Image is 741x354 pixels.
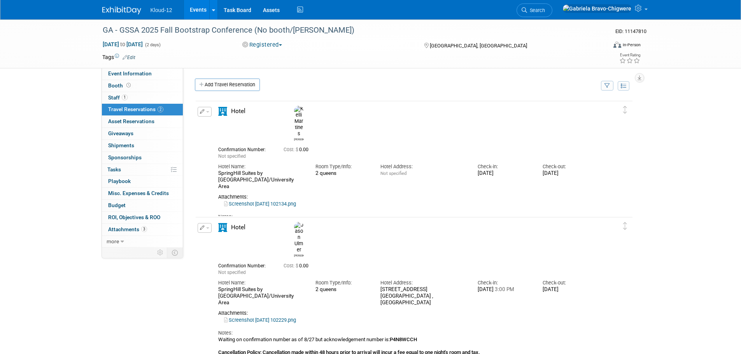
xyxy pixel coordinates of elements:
span: Not specified [218,153,246,159]
div: Jason Ulmer [294,253,304,257]
span: Asset Reservations [108,118,154,124]
div: Room Type/Info: [315,163,369,170]
div: Kelli Martines [294,137,304,141]
span: Kloud-12 [151,7,172,13]
a: Add Travel Reservation [195,78,260,91]
span: Sponsorships [108,154,142,160]
span: to [119,41,126,47]
div: Event Rating [619,53,640,57]
img: Kelli Martines [294,106,304,137]
div: Jason Ulmer [292,222,306,258]
a: Screenshot [DATE] 102229.png [224,317,296,323]
span: more [107,238,119,244]
a: Edit [123,55,135,60]
div: Attachments: [218,194,596,200]
td: Personalize Event Tab Strip [154,248,167,258]
div: [STREET_ADDRESS] [GEOGRAPHIC_DATA] , [GEOGRAPHIC_DATA] [380,286,466,306]
span: Tasks [107,166,121,173]
span: Booth not reserved yet [125,82,132,88]
img: ExhibitDay [102,7,141,14]
span: Booth [108,82,132,89]
div: GA - GSSA 2025 Fall Bootstrap Conference (No booth/[PERSON_NAME]) [100,23,595,37]
a: Search [517,3,552,17]
div: Room Type/Info: [315,279,369,286]
span: Search [527,7,545,13]
b: P4N8WCCH [390,337,417,342]
img: Gabriela Bravo-Chigwere [562,4,632,13]
i: Hotel [218,107,227,116]
i: Click and drag to move item [623,106,627,114]
span: Misc. Expenses & Credits [108,190,169,196]
img: Jason Ulmer [294,222,304,253]
div: Attachments: [218,310,596,316]
span: Not specified [380,171,406,176]
div: [DATE] [478,170,531,177]
span: 1 [122,94,128,100]
a: Giveaways [102,128,183,140]
div: Kelli Martines [292,106,306,141]
div: Confirmation Number: [218,145,272,153]
div: [DATE] [478,286,531,293]
span: Hotel [231,108,245,115]
div: Check-out: [543,163,596,170]
a: more [102,236,183,248]
img: Format-Inperson.png [613,42,621,48]
a: Attachments3 [102,224,183,235]
span: Event ID: 11147810 [615,28,646,34]
div: 2 queens [315,286,369,293]
i: Filter by Traveler [604,84,610,89]
span: [GEOGRAPHIC_DATA], [GEOGRAPHIC_DATA] [430,43,527,49]
div: Check-in: [478,279,531,286]
span: Not specified [218,270,246,275]
span: 0.00 [284,147,312,152]
a: Budget [102,200,183,211]
div: Check-in: [478,163,531,170]
div: 2 queens [315,170,369,176]
div: In-Person [622,42,641,48]
span: Attachments [108,226,147,232]
div: Hotel Address: [380,279,466,286]
span: 0.00 [284,263,312,269]
span: Hotel [231,224,245,231]
div: [DATE] [543,170,596,177]
div: Hotel Name: [218,163,304,170]
div: Hotel Address: [380,163,466,170]
a: Misc. Expenses & Credits [102,188,183,199]
div: Confirmation Number: [218,261,272,269]
a: Sponsorships [102,152,183,164]
td: Toggle Event Tabs [167,248,183,258]
span: [DATE] [DATE] [102,41,143,48]
a: Asset Reservations [102,116,183,127]
span: 2 [158,106,163,112]
a: Tasks [102,164,183,176]
div: Check-out: [543,279,596,286]
a: Playbook [102,176,183,187]
span: 3 [141,226,147,232]
div: SpringHill Suites by [GEOGRAPHIC_DATA]/University Area [218,170,304,190]
span: Shipments [108,142,134,148]
a: Booth [102,80,183,92]
a: Event Information [102,68,183,80]
button: Registered [240,41,285,49]
div: Notes: [218,330,596,337]
a: Screenshot [DATE] 102134.png [224,201,296,207]
i: Click and drag to move item [623,222,627,230]
td: Tags [102,53,135,61]
a: Travel Reservations2 [102,104,183,115]
span: Budget [108,202,126,208]
a: ROI, Objectives & ROO [102,212,183,223]
span: Staff [108,94,128,101]
span: Playbook [108,178,131,184]
span: Cost: $ [284,263,299,269]
div: Event Format [561,40,641,52]
span: Giveaways [108,130,133,136]
span: ROI, Objectives & ROO [108,214,160,220]
span: Travel Reservations [108,106,163,112]
span: 3:00 PM [494,286,514,292]
div: [DATE] [543,286,596,293]
div: SpringHill Suites by [GEOGRAPHIC_DATA]/University Area [218,286,304,306]
div: Notes: [218,213,596,220]
span: Cost: $ [284,147,299,152]
span: (2 days) [144,42,161,47]
a: Shipments [102,140,183,152]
